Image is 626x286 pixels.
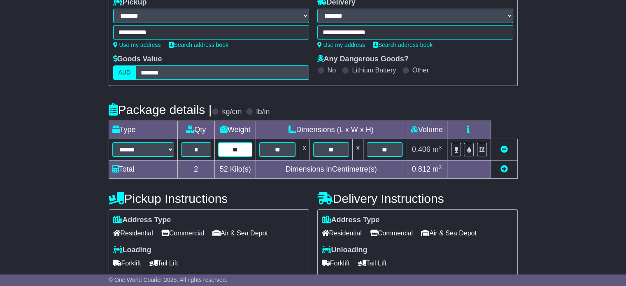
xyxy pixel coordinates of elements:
span: Forklift [113,257,141,270]
a: Search address book [373,42,433,48]
span: 0.812 [412,165,431,173]
span: Air & Sea Depot [421,227,477,239]
h4: Delivery Instructions [317,192,518,205]
sup: 3 [439,164,442,170]
label: Any Dangerous Goods? [317,55,409,64]
label: Goods Value [113,55,162,64]
td: Dimensions (L x W x H) [256,121,406,139]
a: Use my address [317,42,365,48]
td: x [353,139,363,160]
label: lb/in [256,107,270,116]
span: m [433,165,442,173]
a: Add new item [500,165,508,173]
span: Commercial [370,227,413,239]
label: Other [412,66,429,74]
span: Tail Lift [358,257,387,270]
span: 52 [220,165,228,173]
a: Remove this item [500,145,508,153]
span: Residential [113,227,153,239]
span: Residential [322,227,362,239]
span: Commercial [161,227,204,239]
span: Tail Lift [149,257,178,270]
td: 2 [177,160,214,179]
h4: Pickup Instructions [109,192,309,205]
label: Loading [113,246,151,255]
label: Address Type [322,216,380,225]
td: Qty [177,121,214,139]
td: Volume [406,121,447,139]
sup: 3 [439,144,442,151]
a: Use my address [113,42,161,48]
td: x [299,139,310,160]
label: Unloading [322,246,368,255]
td: Dimensions in Centimetre(s) [256,160,406,179]
h4: Package details | [109,103,212,116]
a: Search address book [169,42,228,48]
span: 0.406 [412,145,431,153]
label: No [328,66,336,74]
span: m [433,145,442,153]
label: Lithium Battery [352,66,396,74]
label: Address Type [113,216,171,225]
td: Type [109,121,177,139]
span: Forklift [322,257,350,270]
span: Air & Sea Depot [212,227,268,239]
td: Total [109,160,177,179]
td: Kilo(s) [214,160,256,179]
label: AUD [113,65,136,80]
label: kg/cm [222,107,242,116]
span: © One World Courier 2025. All rights reserved. [109,277,228,283]
td: Weight [214,121,256,139]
